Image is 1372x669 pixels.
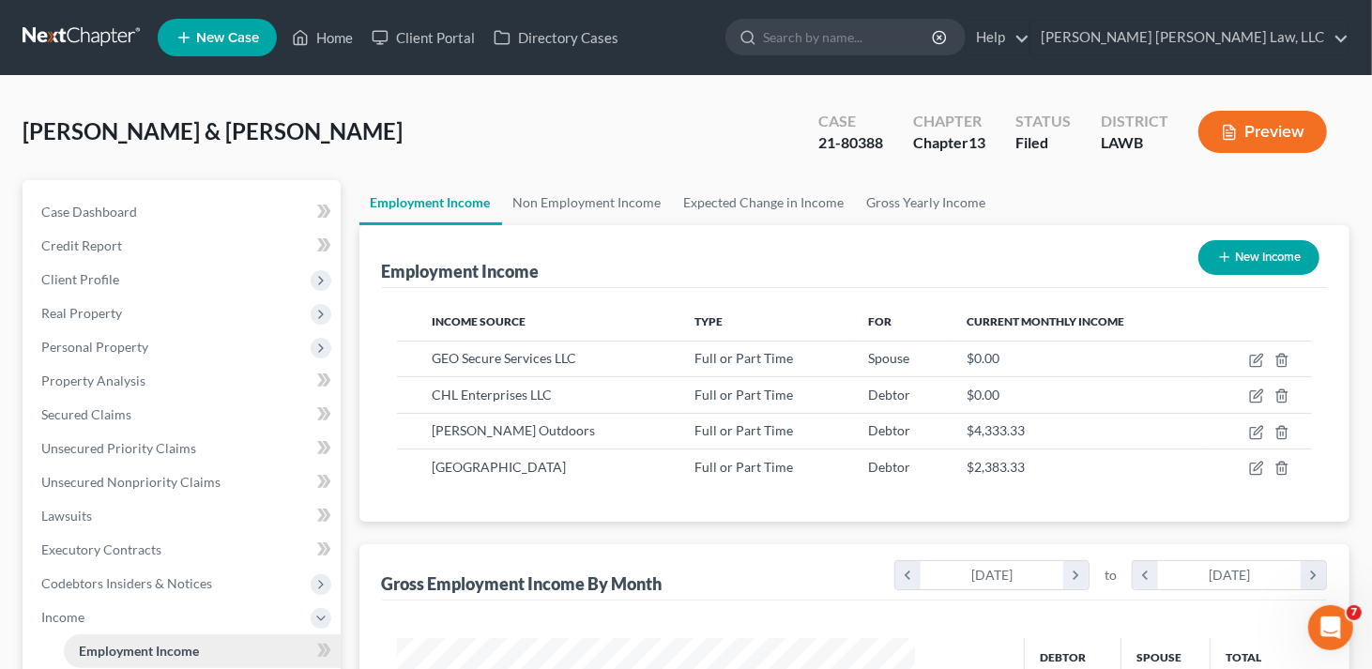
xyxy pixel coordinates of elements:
[432,350,576,366] span: GEO Secure Services LLC
[382,260,540,282] div: Employment Income
[432,459,566,475] span: [GEOGRAPHIC_DATA]
[818,111,883,132] div: Case
[1198,240,1319,275] button: New Income
[856,180,998,225] a: Gross Yearly Income
[26,229,341,263] a: Credit Report
[818,132,883,154] div: 21-80388
[26,195,341,229] a: Case Dashboard
[869,314,892,328] span: For
[967,350,999,366] span: $0.00
[869,387,911,403] span: Debtor
[967,422,1025,438] span: $4,333.33
[763,20,935,54] input: Search by name...
[64,634,341,668] a: Employment Income
[26,364,341,398] a: Property Analysis
[921,561,1064,589] div: [DATE]
[1158,561,1302,589] div: [DATE]
[432,314,526,328] span: Income Source
[869,422,911,438] span: Debtor
[694,387,793,403] span: Full or Part Time
[23,117,403,144] span: [PERSON_NAME] & [PERSON_NAME]
[1031,21,1349,54] a: [PERSON_NAME] [PERSON_NAME] Law, LLC
[1015,132,1071,154] div: Filed
[41,440,196,456] span: Unsecured Priority Claims
[359,180,502,225] a: Employment Income
[869,350,910,366] span: Spouse
[1101,111,1168,132] div: District
[913,132,985,154] div: Chapter
[26,465,341,499] a: Unsecured Nonpriority Claims
[41,406,131,422] span: Secured Claims
[26,432,341,465] a: Unsecured Priority Claims
[968,133,985,151] span: 13
[41,271,119,287] span: Client Profile
[26,499,341,533] a: Lawsuits
[432,422,595,438] span: [PERSON_NAME] Outdoors
[869,459,911,475] span: Debtor
[694,422,793,438] span: Full or Part Time
[1101,132,1168,154] div: LAWB
[967,459,1025,475] span: $2,383.33
[673,180,856,225] a: Expected Change in Income
[502,180,673,225] a: Non Employment Income
[26,533,341,567] a: Executory Contracts
[1105,566,1117,585] span: to
[484,21,628,54] a: Directory Cases
[1347,605,1362,620] span: 7
[1198,111,1327,153] button: Preview
[41,609,84,625] span: Income
[1063,561,1089,589] i: chevron_right
[382,572,663,595] div: Gross Employment Income By Month
[41,305,122,321] span: Real Property
[41,237,122,253] span: Credit Report
[1015,111,1071,132] div: Status
[694,459,793,475] span: Full or Part Time
[1308,605,1353,650] iframe: Intercom live chat
[41,508,92,524] span: Lawsuits
[41,575,212,591] span: Codebtors Insiders & Notices
[41,339,148,355] span: Personal Property
[41,474,221,490] span: Unsecured Nonpriority Claims
[41,373,145,388] span: Property Analysis
[694,314,723,328] span: Type
[1301,561,1326,589] i: chevron_right
[694,350,793,366] span: Full or Part Time
[1133,561,1158,589] i: chevron_left
[432,387,552,403] span: CHL Enterprises LLC
[26,398,341,432] a: Secured Claims
[895,561,921,589] i: chevron_left
[41,541,161,557] span: Executory Contracts
[362,21,484,54] a: Client Portal
[967,387,999,403] span: $0.00
[967,314,1124,328] span: Current Monthly Income
[196,31,259,45] span: New Case
[967,21,1029,54] a: Help
[913,111,985,132] div: Chapter
[282,21,362,54] a: Home
[41,204,137,220] span: Case Dashboard
[79,643,199,659] span: Employment Income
